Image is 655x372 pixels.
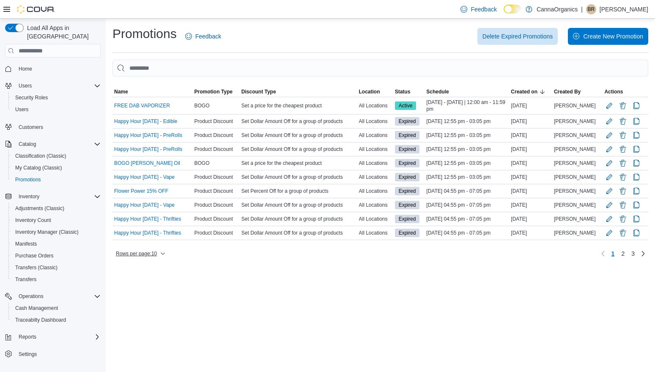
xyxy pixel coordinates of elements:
[604,88,623,95] span: Actions
[19,124,43,131] span: Customers
[15,291,101,301] span: Operations
[112,60,648,77] input: This is a search bar. As you type, the results lower in the page will automatically filter.
[554,188,596,194] span: [PERSON_NAME]
[604,116,614,126] button: Edit Promotion
[114,188,168,194] a: Flower Power 15% OFF
[511,88,537,95] span: Created on
[537,4,578,14] p: CannaOrganics
[426,216,491,222] span: [DATE] 04:55 pm - 07:05 pm
[12,175,44,185] a: Promotions
[359,174,387,181] span: All Locations
[12,303,101,313] span: Cash Management
[359,88,380,95] span: Location
[24,24,101,41] span: Load All Apps in [GEOGRAPHIC_DATA]
[2,331,104,343] button: Reports
[194,146,233,153] span: Product Discount
[114,160,180,167] a: BOGO [PERSON_NAME] Oil
[12,239,40,249] a: Manifests
[604,130,614,140] button: Edit Promotion
[359,230,387,236] span: All Locations
[240,200,357,210] div: Set Dollar Amount Off for a group of products
[12,251,101,261] span: Purchase Orders
[618,116,628,126] button: Delete Promotion
[8,226,104,238] button: Inventory Manager (Classic)
[631,144,641,154] button: Clone Promotion
[359,102,387,109] span: All Locations
[618,101,628,111] button: Delete Promotion
[12,151,101,161] span: Classification (Classic)
[15,81,101,91] span: Users
[15,305,58,312] span: Cash Management
[554,230,596,236] span: [PERSON_NAME]
[15,81,35,91] button: Users
[631,249,635,258] span: 3
[241,88,276,95] span: Discount Type
[12,151,70,161] a: Classification (Classic)
[2,63,104,75] button: Home
[240,214,357,224] div: Set Dollar Amount Off for a group of products
[598,247,648,260] nav: Pagination for table:
[604,186,614,196] button: Edit Promotion
[19,293,44,300] span: Operations
[19,193,39,200] span: Inventory
[15,229,79,235] span: Inventory Manager (Classic)
[114,88,128,95] span: Name
[240,158,357,168] div: Set a price for the cheapest product
[399,173,416,181] span: Expired
[12,175,101,185] span: Promotions
[8,174,104,186] button: Promotions
[114,118,177,125] a: Happy Hour [DATE] - Edible
[631,158,641,168] button: Clone Promotion
[426,132,491,139] span: [DATE] 12:55 pm - 03:05 pm
[15,349,40,359] a: Settings
[15,164,62,171] span: My Catalog (Classic)
[112,249,169,259] button: Rows per page:10
[240,130,357,140] div: Set Dollar Amount Off for a group of products
[8,274,104,285] button: Transfers
[631,116,641,126] button: Clone Promotion
[2,138,104,150] button: Catalog
[426,174,491,181] span: [DATE] 12:55 pm - 03:05 pm
[631,200,641,210] button: Clone Promotion
[509,214,552,224] div: [DATE]
[12,303,61,313] a: Cash Management
[192,87,239,97] button: Promotion Type
[15,139,101,149] span: Catalog
[8,302,104,314] button: Cash Management
[509,144,552,154] div: [DATE]
[399,215,416,223] span: Expired
[112,87,192,97] button: Name
[426,99,507,112] span: [DATE] - [DATE] | 12:00 am - 11:59 pm
[618,130,628,140] button: Delete Promotion
[12,203,68,213] a: Adjustments (Classic)
[8,150,104,162] button: Classification (Classic)
[359,146,387,153] span: All Locations
[15,349,101,359] span: Settings
[12,104,101,115] span: Users
[611,249,615,258] span: 1
[15,317,66,323] span: Traceabilty Dashboard
[621,249,625,258] span: 2
[554,174,596,181] span: [PERSON_NAME]
[15,332,40,342] button: Reports
[395,187,420,195] span: Expired
[8,92,104,104] button: Security Roles
[554,160,596,167] span: [PERSON_NAME]
[359,118,387,125] span: All Locations
[399,145,416,153] span: Expired
[8,162,104,174] button: My Catalog (Classic)
[8,214,104,226] button: Inventory Count
[15,241,37,247] span: Manifests
[608,247,618,260] button: Page 1 of 3
[552,87,603,97] button: Created By
[426,188,491,194] span: [DATE] 04:55 pm - 07:05 pm
[12,163,101,173] span: My Catalog (Classic)
[19,351,37,358] span: Settings
[240,186,357,196] div: Set Percent Off for a group of products
[194,216,233,222] span: Product Discount
[240,101,357,111] div: Set a price for the cheapest product
[618,214,628,224] button: Delete Promotion
[2,120,104,133] button: Customers
[17,5,55,14] img: Cova
[604,228,614,238] button: Edit Promotion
